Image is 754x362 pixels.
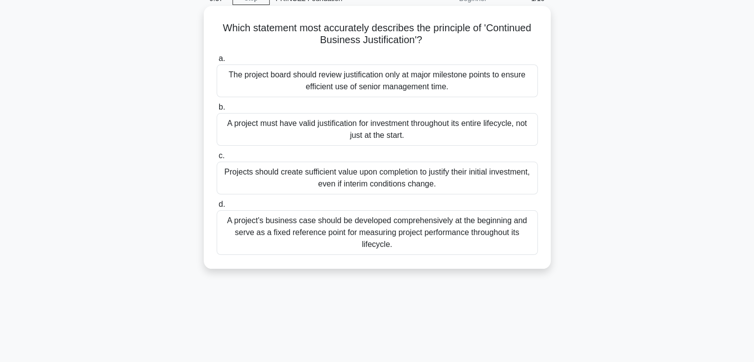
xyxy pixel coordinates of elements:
span: d. [219,200,225,208]
div: Projects should create sufficient value upon completion to justify their initial investment, even... [217,162,538,194]
span: a. [219,54,225,62]
div: The project board should review justification only at major milestone points to ensure efficient ... [217,64,538,97]
div: A project must have valid justification for investment throughout its entire lifecycle, not just ... [217,113,538,146]
div: A project's business case should be developed comprehensively at the beginning and serve as a fix... [217,210,538,255]
span: c. [219,151,225,160]
span: b. [219,103,225,111]
h5: Which statement most accurately describes the principle of 'Continued Business Justification'? [216,22,539,47]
